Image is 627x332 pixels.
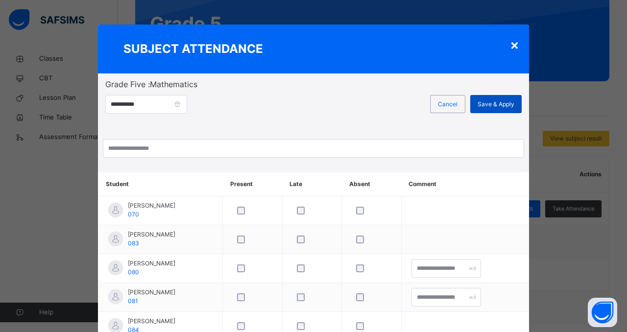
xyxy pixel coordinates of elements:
[128,239,139,247] span: 083
[588,298,617,327] button: Open asap
[342,172,401,196] th: Absent
[401,172,529,196] th: Comment
[128,268,139,276] span: 080
[128,230,175,239] span: [PERSON_NAME]
[123,40,263,58] span: SUBJECT ATTENDANCE
[98,172,223,196] th: Student
[128,317,175,326] span: [PERSON_NAME]
[282,172,341,196] th: Late
[510,34,519,55] div: ×
[223,172,282,196] th: Present
[128,259,175,268] span: [PERSON_NAME]
[438,100,458,109] span: Cancel
[128,201,175,210] span: [PERSON_NAME]
[478,100,514,109] span: Save & Apply
[128,288,175,297] span: [PERSON_NAME]
[128,297,138,305] span: 081
[105,78,522,90] span: Grade Five : Mathematics
[128,211,139,218] span: 070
